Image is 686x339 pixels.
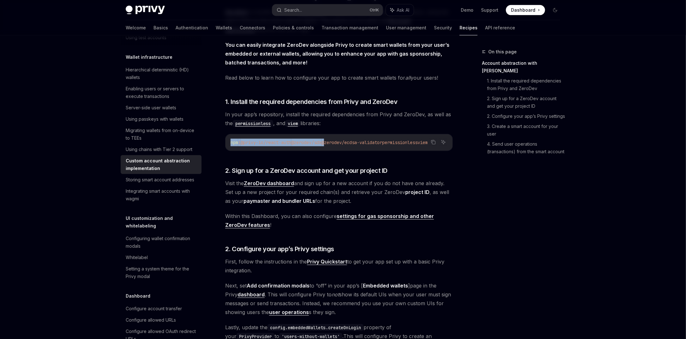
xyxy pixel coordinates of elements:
[225,73,453,82] span: Read below to learn how to configure your app to create smart wallets for your users!
[121,303,202,314] a: Configure account transfer
[126,66,198,81] div: Hierarchical deterministic (HD) wallets
[126,53,172,61] h5: Wallet infrastructure
[332,291,339,298] em: not
[126,85,198,100] div: Enabling users or servers to execute transactions
[231,140,238,145] span: npm
[126,157,198,172] div: Custom account abstraction implementation
[247,282,310,289] strong: Add confirmation modals
[233,120,273,126] a: permissionless
[126,146,192,153] div: Using chains with Tier 2 support
[363,282,408,289] strong: Embedded wallets
[461,7,473,13] a: Demo
[126,305,182,312] div: Configure account transfer
[121,185,202,204] a: Integrating smart accounts with wagmi
[225,257,453,275] span: First, follow the instructions in the to get your app set up with a basic Privy integration.
[482,58,565,76] a: Account abstraction with [PERSON_NAME]
[233,120,273,127] code: permissionless
[121,64,202,83] a: Hierarchical deterministic (HD) wallets
[121,144,202,155] a: Using chains with Tier 2 support
[238,291,265,298] strong: dashboard
[216,20,232,35] a: Wallets
[284,6,302,14] div: Search...
[126,176,194,184] div: Storing smart account addresses
[487,76,565,94] a: 1. Install the required dependencies from Privy and ZeroDev
[273,20,314,35] a: Policies & controls
[240,20,265,35] a: Connectors
[121,252,202,263] a: Whitelabel
[487,111,565,121] a: 2. Configure your app’s Privy settings
[439,138,448,146] button: Ask AI
[121,155,202,174] a: Custom account abstraction implementation
[460,20,478,35] a: Recipes
[126,20,146,35] a: Welcome
[121,233,202,252] a: Configuring wallet confirmation modals
[225,212,453,229] span: Within this Dashboard, you can also configure !
[322,140,382,145] span: @zerodev/ecdsa-validator
[487,139,565,157] a: 4. Send user operations (transactions) from the smart account
[285,120,300,127] code: viem
[121,113,202,125] a: Using passkeys with wallets
[121,314,202,326] a: Configure allowed URLs
[126,254,148,261] div: Whitelabel
[225,245,334,253] span: 2. Configure your app’s Privy settings
[405,189,430,195] strong: project ID
[429,138,437,146] button: Copy the contents from the code block
[121,102,202,113] a: Server-side user wallets
[370,8,379,13] span: Ctrl K
[272,4,383,16] button: Search...CtrlK
[121,263,202,282] a: Setting a system theme for the Privy modal
[225,281,453,317] span: Next, set to “off” in your app’s [ ] page in the Privy . This will configure Privy to show its de...
[386,20,426,35] a: User management
[550,5,560,15] button: Toggle dark mode
[121,174,202,185] a: Storing smart account addresses
[238,291,265,298] a: dashboard
[487,121,565,139] a: 3. Create a smart account for your user
[386,4,414,16] button: Ask AI
[126,187,198,203] div: Integrating smart accounts with wagmi
[225,179,453,205] span: Visit the and sign up for a new account if you do not have one already. Set up a new project for ...
[244,198,315,204] strong: paymaster and bundler URLs
[126,215,202,230] h5: UI customization and whitelabeling
[506,5,545,15] a: Dashboard
[269,309,309,316] a: user operations
[126,316,176,324] div: Configure allowed URLs
[126,127,198,142] div: Migrating wallets from on-device to TEEs
[285,120,300,126] a: viem
[225,166,388,175] span: 2. Sign up for a ZeroDev account and get your project ID
[238,140,241,145] span: i
[126,235,198,250] div: Configuring wallet confirmation modals
[481,7,498,13] a: Support
[244,180,294,187] a: ZeroDev dashboard
[244,180,294,186] strong: ZeroDev dashboard
[225,110,453,128] span: In your app’s repository, install the required dependencies from Privy and ZeroDev, as well as th...
[126,115,184,123] div: Using passkeys with wallets
[382,140,418,145] span: permissionless
[418,140,428,145] span: viem
[268,324,364,331] code: config.embeddedWallets.createOnLogin
[434,20,452,35] a: Security
[126,265,198,280] div: Setting a system theme for the Privy modal
[511,7,535,13] span: Dashboard
[225,42,449,66] strong: You can easily integrate ZeroDev alongside Privy to create smart wallets from your user’s embedde...
[322,20,378,35] a: Transaction management
[487,94,565,111] a: 2. Sign up for a ZeroDev account and get your project ID
[121,125,202,144] a: Migrating wallets from on-device to TEEs
[291,140,322,145] span: @zerodev/sdk
[153,20,168,35] a: Basics
[485,20,515,35] a: API reference
[126,292,150,300] h5: Dashboard
[241,140,291,145] span: @privy-io/react-auth
[126,104,176,112] div: Server-side user wallets
[405,75,411,81] em: all
[307,258,347,265] a: Privy Quickstart
[488,48,517,56] span: On this page
[121,83,202,102] a: Enabling users or servers to execute transactions
[176,20,208,35] a: Authentication
[126,6,165,15] img: dark logo
[397,7,409,13] span: Ask AI
[225,97,398,106] span: 1. Install the required dependencies from Privy and ZeroDev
